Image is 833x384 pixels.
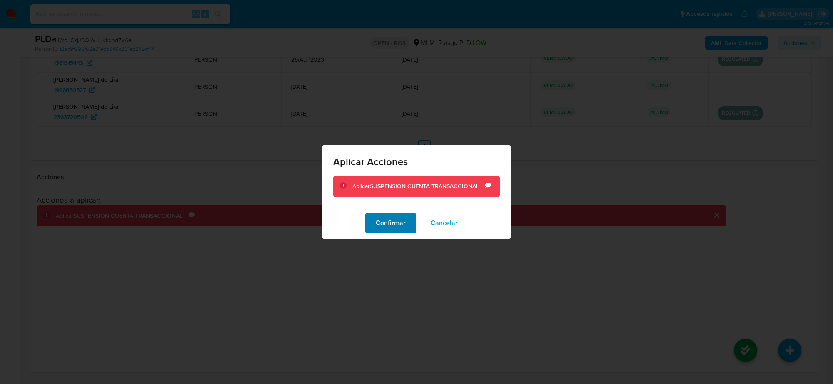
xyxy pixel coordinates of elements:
[365,213,416,233] button: Confirmar
[420,213,469,233] button: Cancelar
[370,182,479,190] b: SUSPENSION CUENTA TRANSACCIONAL
[333,157,500,167] span: Aplicar Acciones
[376,214,406,232] span: Confirmar
[431,214,458,232] span: Cancelar
[352,182,485,191] div: Aplicar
